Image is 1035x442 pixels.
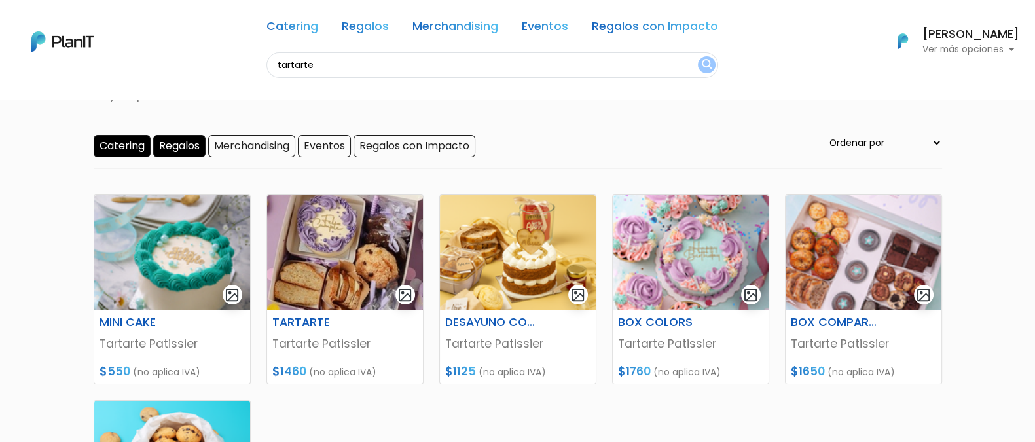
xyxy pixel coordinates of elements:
[610,316,717,329] h6: BOX COLORS
[653,365,721,378] span: (no aplica IVA)
[272,363,306,379] span: $1460
[266,52,718,78] input: Buscá regalos, desayunos, y más
[618,335,763,352] p: Tartarte Patissier
[445,363,476,379] span: $1125
[881,24,1019,58] button: PlanIt Logo [PERSON_NAME] Ver más opciones
[94,195,250,310] img: thumb_1000034418.jpg
[786,195,941,310] img: thumb_1000198675.jpg
[743,287,758,303] img: gallery-light
[342,21,389,37] a: Regalos
[618,363,651,379] span: $1760
[916,287,931,303] img: gallery-light
[522,21,568,37] a: Eventos
[94,135,151,157] input: Catering
[153,135,206,157] input: Regalos
[592,21,718,37] a: Regalos con Impacto
[437,316,545,329] h6: DESAYUNO COQUETTE
[791,363,825,379] span: $1650
[67,12,189,38] div: ¿Necesitás ayuda?
[702,59,712,71] img: search_button-432b6d5273f82d61273b3651a40e1bd1b912527efae98b1b7a1b2c0702e16a8d.svg
[266,194,424,384] a: gallery-light TARTARTE Tartarte Patissier $1460 (no aplica IVA)
[922,45,1019,54] p: Ver más opciones
[397,287,412,303] img: gallery-light
[445,335,590,352] p: Tartarte Patissier
[272,335,418,352] p: Tartarte Patissier
[92,316,199,329] h6: MINI CAKE
[888,27,917,56] img: PlanIt Logo
[479,365,546,378] span: (no aplica IVA)
[309,365,376,378] span: (no aplica IVA)
[783,316,890,329] h6: BOX COMPARTIR
[208,135,295,157] input: Merchandising
[100,363,130,379] span: $550
[298,135,351,157] input: Eventos
[354,135,475,157] input: Regalos con Impacto
[922,29,1019,41] h6: [PERSON_NAME]
[94,194,251,384] a: gallery-light MINI CAKE Tartarte Patissier $550 (no aplica IVA)
[100,335,245,352] p: Tartarte Patissier
[266,21,318,37] a: Catering
[613,195,769,310] img: thumb_1000198672.jpg
[439,194,596,384] a: gallery-light DESAYUNO COQUETTE Tartarte Patissier $1125 (no aplica IVA)
[133,365,200,378] span: (no aplica IVA)
[264,316,372,329] h6: TARTARTE
[785,194,942,384] a: gallery-light BOX COMPARTIR Tartarte Patissier $1650 (no aplica IVA)
[827,365,895,378] span: (no aplica IVA)
[791,335,936,352] p: Tartarte Patissier
[225,287,240,303] img: gallery-light
[412,21,498,37] a: Merchandising
[267,195,423,310] img: thumb_E546A359-508B-4B17-94E1-5C42CA27F89A.jpeg
[31,31,94,52] img: PlanIt Logo
[570,287,585,303] img: gallery-light
[612,194,769,384] a: gallery-light BOX COLORS Tartarte Patissier $1760 (no aplica IVA)
[440,195,596,310] img: thumb_ChatGPT_Image_7_jul_2025__11_03_10.png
